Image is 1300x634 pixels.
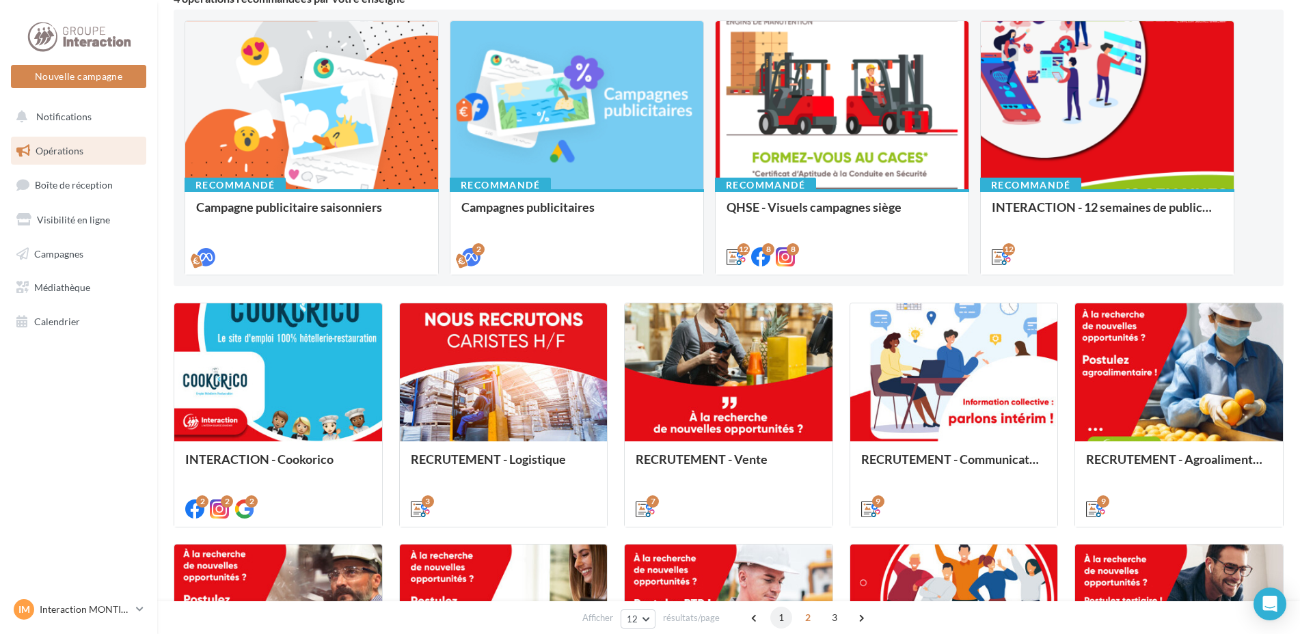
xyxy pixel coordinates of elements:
span: Visibilité en ligne [37,214,110,225]
a: Boîte de réception [8,170,149,199]
span: IM [18,603,30,616]
span: 3 [824,607,845,629]
div: 9 [1097,495,1109,508]
span: Opérations [36,145,83,156]
div: 2 [196,495,208,508]
div: 9 [872,495,884,508]
a: Opérations [8,137,149,165]
div: Campagnes publicitaires [461,200,692,228]
a: IM Interaction MONTIGY [11,596,146,622]
div: RECRUTEMENT - Logistique [411,452,597,480]
span: résultats/page [663,611,720,624]
div: RECRUTEMENT - Agroalimentaire [1086,452,1272,480]
span: Médiathèque [34,281,90,293]
div: Recommandé [450,178,551,193]
div: 2 [472,243,485,256]
div: RECRUTEMENT - Communication externe [861,452,1047,480]
div: 12 [1003,243,1015,256]
span: Notifications [36,111,92,122]
span: 1 [770,607,792,629]
div: 2 [245,495,258,508]
div: Campagne publicitaire saisonniers [196,200,427,228]
a: Campagnes [8,240,149,268]
div: Recommandé [185,178,286,193]
span: 12 [627,614,638,624]
span: Calendrier [34,316,80,327]
div: 8 [787,243,799,256]
div: QHSE - Visuels campagnes siège [727,200,958,228]
div: 12 [737,243,750,256]
div: Open Intercom Messenger [1254,588,1286,620]
div: INTERACTION - Cookorico [185,452,371,480]
a: Calendrier [8,307,149,336]
div: 8 [762,243,774,256]
button: Notifications [8,102,144,131]
div: 3 [422,495,434,508]
span: Boîte de réception [35,179,113,191]
span: 2 [797,607,819,629]
div: 7 [647,495,659,508]
a: Médiathèque [8,273,149,302]
span: Campagnes [34,247,83,259]
button: 12 [621,609,655,629]
button: Nouvelle campagne [11,65,146,88]
a: Visibilité en ligne [8,206,149,234]
span: Afficher [582,611,613,624]
div: RECRUTEMENT - Vente [636,452,822,480]
div: Recommandé [980,178,1081,193]
div: 2 [221,495,233,508]
div: Recommandé [715,178,816,193]
div: INTERACTION - 12 semaines de publication [992,200,1223,228]
p: Interaction MONTIGY [40,603,131,616]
